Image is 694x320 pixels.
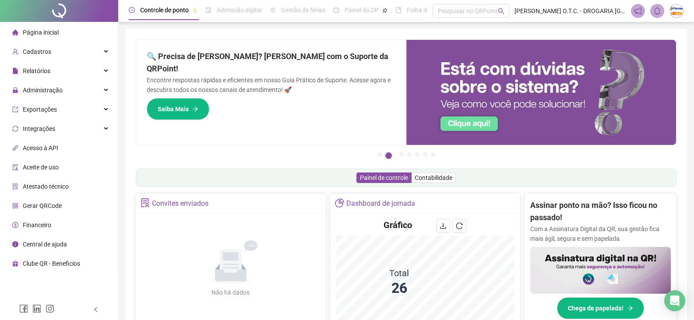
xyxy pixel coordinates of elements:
[346,196,415,211] div: Dashboard de jornada
[141,198,150,207] span: solution
[46,304,54,313] span: instagram
[32,304,41,313] span: linkedin
[192,106,198,112] span: arrow-right
[360,174,408,181] span: Painel de controle
[12,126,18,132] span: sync
[431,152,435,157] button: 7
[530,247,671,294] img: banner%2F02c71560-61a6-44d4-94b9-c8ab97240462.png
[627,305,633,311] span: arrow-right
[192,8,197,13] span: pushpin
[406,40,676,145] img: banner%2F0cf4e1f0-cb71-40ef-aa93-44bd3d4ee559.png
[12,29,18,35] span: home
[568,303,624,313] span: Chega de papelada!
[399,152,404,157] button: 3
[12,241,18,247] span: info-circle
[23,48,51,55] span: Cadastros
[23,260,80,267] span: Clube QR - Beneficios
[23,164,59,171] span: Aceite de uso
[377,152,382,157] button: 1
[217,7,262,14] span: Admissão digital
[23,87,63,94] span: Administração
[423,152,427,157] button: 6
[12,87,18,93] span: lock
[23,29,59,36] span: Página inicial
[23,222,51,229] span: Financeiro
[382,8,388,13] span: pushpin
[93,306,99,313] span: left
[23,241,67,248] span: Central de ajuda
[23,183,69,190] span: Atestado técnico
[23,67,50,74] span: Relatórios
[205,7,211,13] span: file-done
[140,7,189,14] span: Controle de ponto
[158,104,189,114] span: Saiba Mais
[152,196,208,211] div: Convites enviados
[23,125,55,132] span: Integrações
[23,144,58,151] span: Acesso à API
[395,7,402,13] span: book
[385,152,392,159] button: 2
[407,152,412,157] button: 4
[670,4,683,18] img: 66417
[557,297,644,319] button: Chega de papelada!
[12,164,18,170] span: audit
[147,50,396,75] h2: 🔍 Precisa de [PERSON_NAME]? [PERSON_NAME] com o Suporte da QRPoint!
[12,145,18,151] span: api
[12,222,18,228] span: dollar
[270,7,276,13] span: sun
[384,219,412,231] h4: Gráfico
[345,7,379,14] span: Painel do DP
[23,106,57,113] span: Exportações
[653,7,661,15] span: bell
[530,224,671,243] p: Com a Assinatura Digital da QR, sua gestão fica mais ágil, segura e sem papelada.
[664,290,685,311] div: Open Intercom Messenger
[190,288,271,297] div: Não há dados
[407,7,463,14] span: Folha de pagamento
[415,152,419,157] button: 5
[12,260,18,267] span: gift
[129,7,135,13] span: clock-circle
[147,98,209,120] button: Saiba Mais
[333,7,339,13] span: dashboard
[19,304,28,313] span: facebook
[415,174,452,181] span: Contabilidade
[23,202,62,209] span: Gerar QRCode
[440,222,447,229] span: download
[281,7,325,14] span: Gestão de férias
[335,198,344,207] span: pie-chart
[456,222,463,229] span: reload
[634,7,642,15] span: notification
[147,75,396,95] p: Encontre respostas rápidas e eficientes em nosso Guia Prático de Suporte. Acesse agora e descubra...
[12,68,18,74] span: file
[530,199,671,224] h2: Assinar ponto na mão? Isso ficou no passado!
[514,6,626,16] span: [PERSON_NAME] O.T.C. - DROGARIA [GEOGRAPHIC_DATA][PERSON_NAME]
[12,203,18,209] span: qrcode
[498,8,504,14] span: search
[12,183,18,190] span: solution
[12,49,18,55] span: user-add
[12,106,18,113] span: export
